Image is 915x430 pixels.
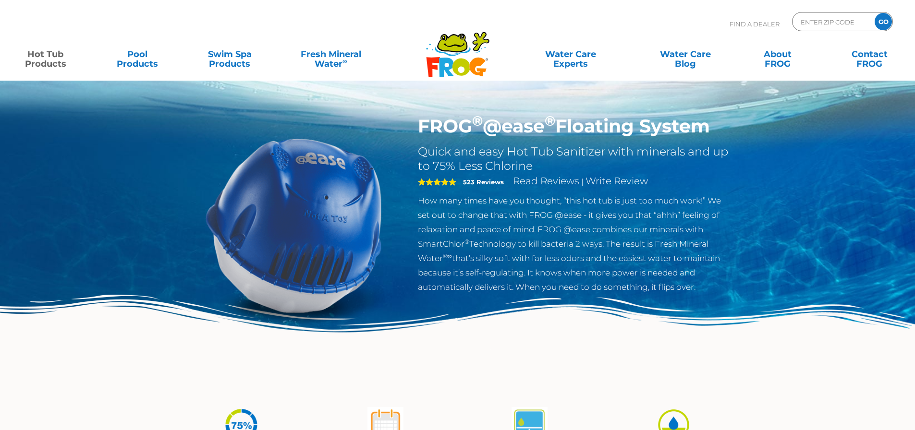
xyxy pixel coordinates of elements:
a: Fresh MineralWater∞ [286,45,376,64]
strong: 523 Reviews [463,178,504,186]
p: How many times have you thought, “this hot tub is just too much work!” We set out to change that ... [418,193,732,294]
a: Water CareExperts [512,45,629,64]
span: 5 [418,178,456,186]
a: Hot TubProducts [10,45,81,64]
sup: ∞ [342,57,347,65]
sup: ® [472,112,483,129]
h1: FROG @ease Floating System [418,115,732,137]
a: ContactFROG [834,45,905,64]
a: Water CareBlog [649,45,721,64]
a: Swim SpaProducts [194,45,266,64]
img: hot-tub-product-atease-system.png [184,115,404,335]
a: Write Review [586,175,648,187]
p: Find A Dealer [730,12,780,36]
a: Read Reviews [513,175,579,187]
a: AboutFROG [742,45,813,64]
img: Frog Products Logo [421,19,495,78]
input: GO [875,13,892,30]
sup: ® [464,238,469,245]
sup: ®∞ [443,252,452,260]
span: | [581,177,584,186]
sup: ® [545,112,555,129]
a: PoolProducts [102,45,173,64]
h2: Quick and easy Hot Tub Sanitizer with minerals and up to 75% Less Chlorine [418,144,732,173]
